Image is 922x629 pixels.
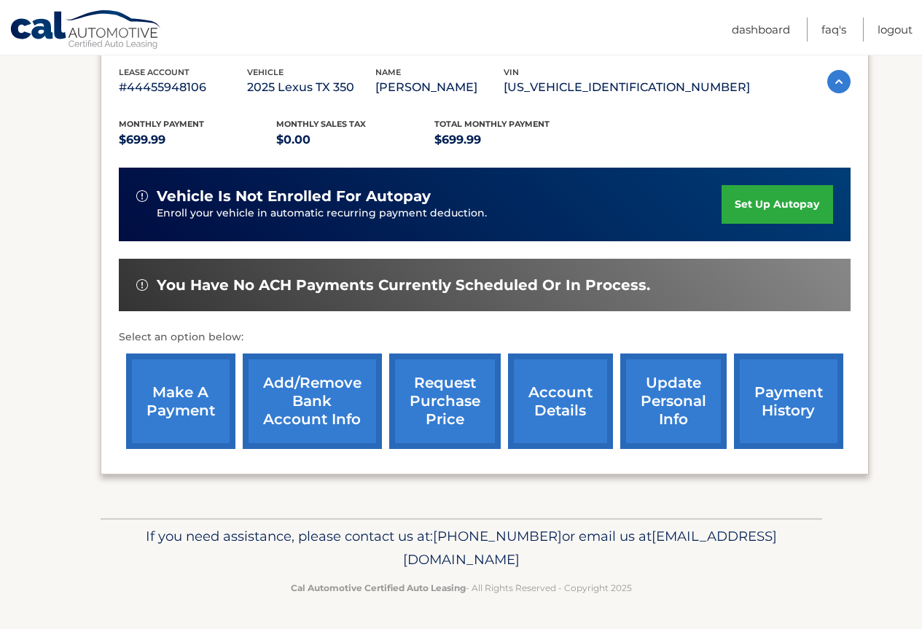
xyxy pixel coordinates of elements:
img: alert-white.svg [136,190,148,202]
img: accordion-active.svg [827,70,851,93]
a: request purchase price [389,353,501,449]
span: vehicle is not enrolled for autopay [157,187,431,206]
a: account details [508,353,613,449]
p: $699.99 [434,130,593,150]
a: FAQ's [821,17,846,42]
p: [PERSON_NAME] [375,77,504,98]
p: [US_VEHICLE_IDENTIFICATION_NUMBER] [504,77,750,98]
img: alert-white.svg [136,279,148,291]
p: Select an option below: [119,329,851,346]
span: lease account [119,67,190,77]
p: 2025 Lexus TX 350 [247,77,375,98]
strong: Cal Automotive Certified Auto Leasing [291,582,466,593]
span: name [375,67,401,77]
p: Enroll your vehicle in automatic recurring payment deduction. [157,206,722,222]
a: make a payment [126,353,235,449]
p: - All Rights Reserved - Copyright 2025 [110,580,813,595]
a: Logout [878,17,913,42]
a: Add/Remove bank account info [243,353,382,449]
span: Monthly sales Tax [276,119,366,129]
a: Cal Automotive [9,9,163,52]
span: [PHONE_NUMBER] [433,528,562,544]
span: vin [504,67,519,77]
span: vehicle [247,67,284,77]
span: [EMAIL_ADDRESS][DOMAIN_NAME] [403,528,777,568]
a: payment history [734,353,843,449]
a: update personal info [620,353,727,449]
span: Monthly Payment [119,119,204,129]
a: Dashboard [732,17,790,42]
span: You have no ACH payments currently scheduled or in process. [157,276,650,294]
span: Total Monthly Payment [434,119,550,129]
p: If you need assistance, please contact us at: or email us at [110,525,813,571]
p: #44455948106 [119,77,247,98]
p: $699.99 [119,130,277,150]
p: $0.00 [276,130,434,150]
a: set up autopay [722,185,832,224]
